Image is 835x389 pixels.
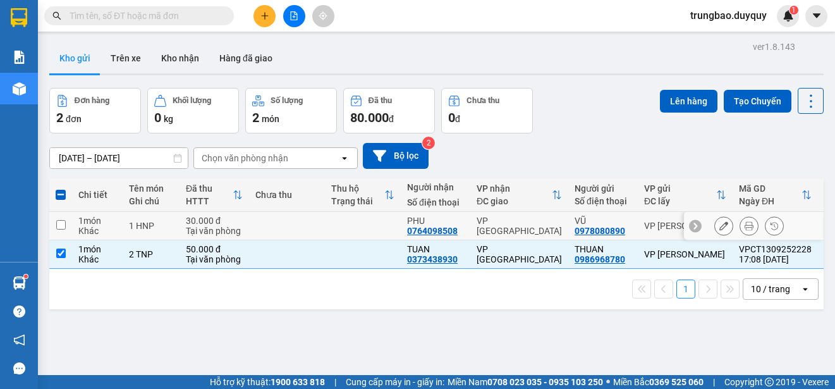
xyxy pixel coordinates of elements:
div: ver 1.8.143 [753,40,795,54]
span: Hỗ trợ kỹ thuật: [210,375,325,389]
th: Toggle SortBy [325,178,401,212]
div: PHU [407,216,464,226]
div: 0978080890 [575,226,625,236]
span: message [13,362,25,374]
div: HTTT [186,196,233,206]
div: Số lượng [271,96,303,105]
div: ĐC giao [477,196,552,206]
div: Thu hộ [331,183,384,194]
div: Khác [78,226,116,236]
div: VP [PERSON_NAME] [644,221,726,231]
button: Kho gửi [49,43,101,73]
button: Khối lượng0kg [147,88,239,133]
span: file-add [290,11,298,20]
div: 17:08 [DATE] [739,254,812,264]
input: Tìm tên, số ĐT hoặc mã đơn [70,9,219,23]
span: 2 [252,110,259,125]
div: Sửa đơn hàng [714,216,733,235]
span: ⚪️ [606,380,610,385]
sup: 1 [789,6,798,15]
div: Mã GD [739,183,801,194]
button: plus [253,5,276,27]
span: kg [164,114,173,124]
span: Cước rồi : [9,83,56,96]
div: Tại văn phòng [186,226,243,236]
div: Khối lượng [173,96,211,105]
div: Chi tiết [78,190,116,200]
div: 0764098508 [122,56,252,74]
div: ĐC lấy [644,196,716,206]
img: icon-new-feature [783,10,794,22]
div: Chưa thu [255,190,319,200]
span: plus [260,11,269,20]
div: PHU [122,41,252,56]
span: Miền Nam [448,375,603,389]
th: Toggle SortBy [638,178,733,212]
div: Người nhận [407,182,464,192]
button: Chưa thu0đ [441,88,533,133]
button: Trên xe [101,43,151,73]
div: 30.000 đ [186,216,243,226]
button: Đơn hàng2đơn [49,88,141,133]
button: Kho nhận [151,43,209,73]
div: VP [GEOGRAPHIC_DATA] [477,216,562,236]
span: question-circle [13,306,25,318]
div: 1 HNP [129,221,173,231]
div: VP [PERSON_NAME] [11,11,113,41]
div: 50.000 đ [186,244,243,254]
div: Ghi chú [129,196,173,206]
button: Hàng đã giao [209,43,283,73]
div: Chưa thu [466,96,499,105]
svg: open [800,284,810,294]
div: VŨ [11,41,113,56]
span: copyright [765,378,774,386]
span: search [52,11,61,20]
div: 30.000 [9,82,115,97]
strong: 0369 525 060 [649,377,704,387]
div: 1 món [78,216,116,226]
div: Đã thu [186,183,233,194]
button: aim [312,5,334,27]
th: Toggle SortBy [733,178,818,212]
img: warehouse-icon [13,82,26,96]
div: 2 TNP [129,249,173,259]
div: Tên món [129,183,173,194]
div: Người gửi [575,183,631,194]
th: Toggle SortBy [180,178,249,212]
button: file-add [283,5,305,27]
strong: 0708 023 035 - 0935 103 250 [487,377,603,387]
span: đơn [66,114,82,124]
div: VP gửi [644,183,716,194]
button: Tạo Chuyến [724,90,791,113]
div: Đã thu [369,96,392,105]
img: solution-icon [13,51,26,64]
div: 0986968780 [575,254,625,264]
button: Lên hàng [660,90,717,113]
span: trungbao.duyquy [680,8,777,23]
sup: 2 [422,137,435,149]
button: Bộ lọc [363,143,429,169]
button: Đã thu80.000đ [343,88,435,133]
div: Số điện thoại [575,196,631,206]
button: 1 [676,280,695,299]
svg: open [339,153,350,163]
span: đ [389,114,394,124]
div: 0764098508 [407,226,458,236]
span: Miền Bắc [613,375,704,389]
div: Tại văn phòng [186,254,243,264]
div: VP [GEOGRAPHIC_DATA] [477,244,562,264]
input: Select a date range. [50,148,188,168]
span: aim [319,11,327,20]
div: VŨ [575,216,631,226]
span: 2 [56,110,63,125]
div: VP nhận [477,183,552,194]
span: notification [13,334,25,346]
div: THUAN [575,244,631,254]
span: caret-down [811,10,822,22]
span: 0 [154,110,161,125]
div: VP [GEOGRAPHIC_DATA] [122,11,252,41]
div: Ngày ĐH [739,196,801,206]
div: TUAN [407,244,464,254]
div: Trạng thái [331,196,384,206]
span: món [262,114,279,124]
